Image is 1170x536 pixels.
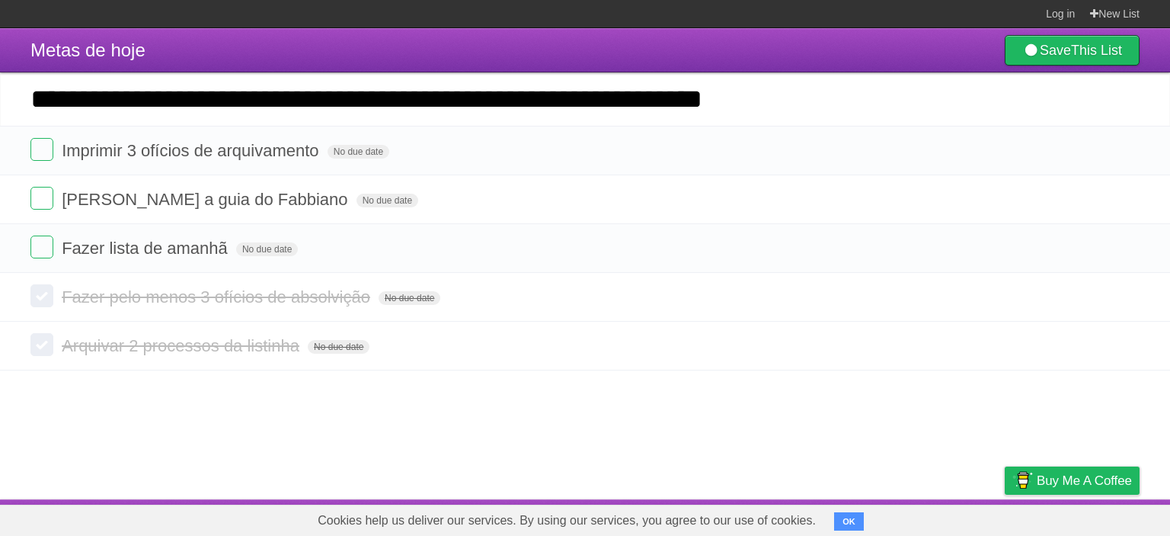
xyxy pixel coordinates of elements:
img: Buy me a coffee [1012,467,1033,493]
span: Cookies help us deliver our services. By using our services, you agree to our use of cookies. [302,506,831,536]
a: SaveThis List [1005,35,1140,66]
span: No due date [236,242,298,256]
b: This List [1071,43,1122,58]
span: Buy me a coffee [1037,467,1132,494]
span: No due date [328,145,389,159]
a: Developers [852,503,914,532]
a: Suggest a feature [1044,503,1140,532]
a: Buy me a coffee [1005,467,1140,495]
span: No due date [379,291,440,305]
span: Fazer lista de amanhã [62,239,232,258]
label: Done [30,138,53,161]
a: About [802,503,834,532]
label: Done [30,187,53,210]
a: Terms [933,503,967,532]
span: [PERSON_NAME] a guia do Fabbiano [62,190,351,209]
a: Privacy [985,503,1025,532]
span: Imprimir 3 ofícios de arquivamento [62,141,322,160]
span: No due date [308,340,369,354]
span: Arquivar 2 processos da listinha [62,336,303,355]
label: Done [30,284,53,307]
span: Fazer pelo menos 3 ofícios de absolvição [62,287,374,307]
button: OK [834,512,864,531]
label: Done [30,236,53,258]
span: No due date [356,194,418,207]
label: Done [30,333,53,356]
span: Metas de hoje [30,40,145,60]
